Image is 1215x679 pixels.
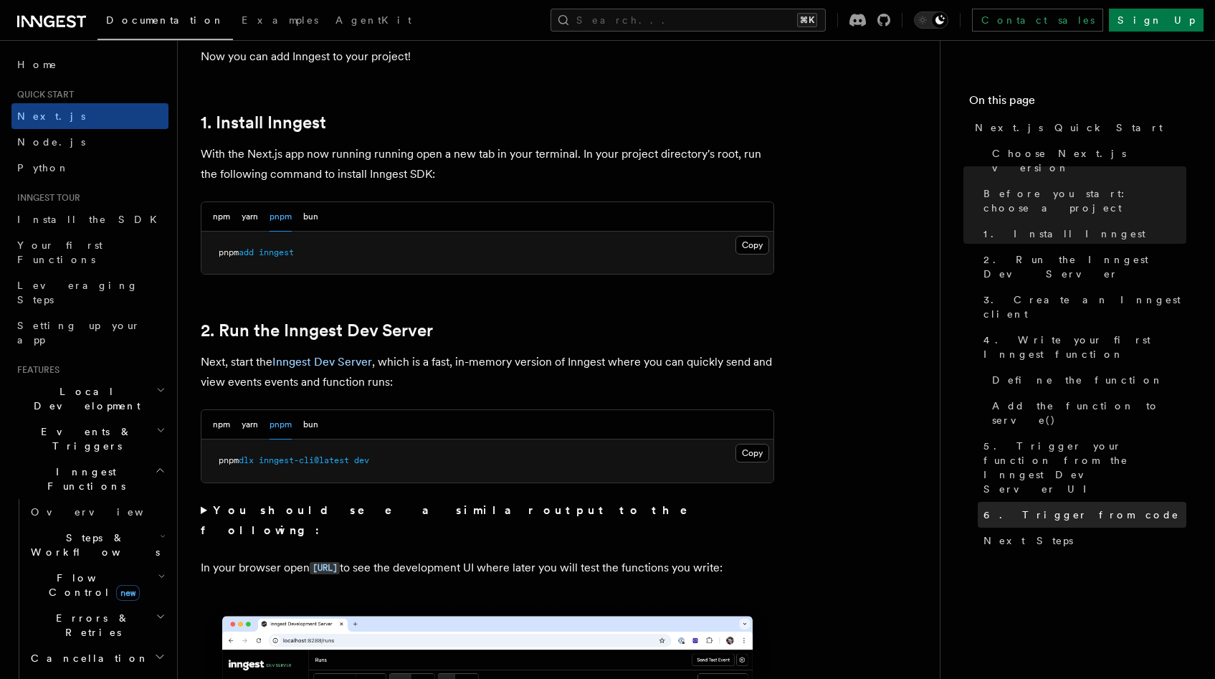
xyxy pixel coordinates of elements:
span: Next.js [17,110,85,122]
span: Flow Control [25,571,158,599]
span: 4. Write your first Inngest function [983,333,1186,361]
a: 1. Install Inngest [201,113,326,133]
button: Events & Triggers [11,419,168,459]
button: Inngest Functions [11,459,168,499]
a: Node.js [11,129,168,155]
span: Before you start: choose a project [983,186,1186,215]
span: pnpm [219,455,239,465]
summary: You should see a similar output to the following: [201,500,774,541]
code: [URL] [310,562,340,574]
a: Inngest Dev Server [272,355,372,369]
button: Toggle dark mode [914,11,948,29]
span: Setting up your app [17,320,140,346]
span: Leveraging Steps [17,280,138,305]
span: 5. Trigger your function from the Inngest Dev Server UI [983,439,1186,496]
p: Now you can add Inngest to your project! [201,47,774,67]
a: [URL] [310,561,340,574]
span: 2. Run the Inngest Dev Server [983,252,1186,281]
a: Setting up your app [11,313,168,353]
span: Install the SDK [17,214,166,225]
button: Copy [735,236,769,255]
span: Cancellation [25,651,149,665]
span: add [239,247,254,257]
span: inngest-cli@latest [259,455,349,465]
a: 2. Run the Inngest Dev Server [978,247,1186,287]
span: Python [17,162,70,174]
p: In your browser open to see the development UI where later you will test the functions you write: [201,558,774,579]
button: Cancellation [25,645,168,671]
button: Local Development [11,379,168,419]
a: Python [11,155,168,181]
span: AgentKit [335,14,411,26]
span: Documentation [106,14,224,26]
span: inngest [259,247,294,257]
button: Copy [735,444,769,462]
button: Steps & Workflows [25,525,168,565]
span: Local Development [11,384,156,413]
button: bun [303,202,318,232]
span: Next.js Quick Start [975,120,1163,135]
a: Leveraging Steps [11,272,168,313]
span: 3. Create an Inngest client [983,293,1186,321]
span: Overview [31,506,178,518]
a: AgentKit [327,4,420,39]
a: Install the SDK [11,206,168,232]
a: Add the function to serve() [986,393,1186,433]
a: Documentation [97,4,233,40]
span: new [116,585,140,601]
button: pnpm [270,410,292,440]
span: Next Steps [983,533,1073,548]
a: 2. Run the Inngest Dev Server [201,320,433,341]
span: Examples [242,14,318,26]
a: Overview [25,499,168,525]
span: 1. Install Inngest [983,227,1145,241]
span: Home [17,57,57,72]
span: 6. Trigger from code [983,508,1179,522]
a: 1. Install Inngest [978,221,1186,247]
a: Next Steps [978,528,1186,554]
a: Home [11,52,168,77]
button: yarn [242,202,258,232]
a: Contact sales [972,9,1103,32]
span: Define the function [992,373,1163,387]
button: yarn [242,410,258,440]
span: Your first Functions [17,239,103,265]
span: Add the function to serve() [992,399,1186,427]
a: Choose Next.js version [986,141,1186,181]
a: 5. Trigger your function from the Inngest Dev Server UI [978,433,1186,502]
button: Flow Controlnew [25,565,168,605]
a: Examples [233,4,327,39]
h4: On this page [969,92,1186,115]
span: dlx [239,455,254,465]
button: Errors & Retries [25,605,168,645]
button: pnpm [270,202,292,232]
p: Next, start the , which is a fast, in-memory version of Inngest where you can quickly send and vi... [201,352,774,392]
a: 4. Write your first Inngest function [978,327,1186,367]
span: Steps & Workflows [25,531,160,559]
span: Events & Triggers [11,424,156,453]
a: 3. Create an Inngest client [978,287,1186,327]
button: bun [303,410,318,440]
a: Before you start: choose a project [978,181,1186,221]
p: With the Next.js app now running running open a new tab in your terminal. In your project directo... [201,144,774,184]
a: Next.js [11,103,168,129]
a: Next.js Quick Start [969,115,1186,141]
button: npm [213,202,230,232]
span: dev [354,455,369,465]
span: Choose Next.js version [992,146,1186,175]
span: Features [11,364,59,376]
span: pnpm [219,247,239,257]
a: 6. Trigger from code [978,502,1186,528]
button: Search...⌘K [551,9,826,32]
span: Inngest Functions [11,465,155,493]
strong: You should see a similar output to the following: [201,503,707,537]
span: Errors & Retries [25,611,156,640]
a: Sign Up [1109,9,1204,32]
span: Quick start [11,89,74,100]
kbd: ⌘K [797,13,817,27]
span: Inngest tour [11,192,80,204]
a: Your first Functions [11,232,168,272]
span: Node.js [17,136,85,148]
button: npm [213,410,230,440]
a: Define the function [986,367,1186,393]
